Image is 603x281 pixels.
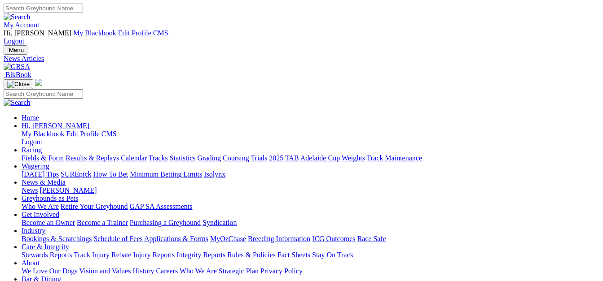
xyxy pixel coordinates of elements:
a: Rules & Policies [227,251,276,259]
input: Search [4,4,83,13]
span: Hi, [PERSON_NAME] [22,122,89,130]
a: Stay On Track [312,251,353,259]
a: Home [22,114,39,121]
a: Racing [22,146,42,154]
a: Statistics [170,154,196,162]
a: Applications & Forms [144,235,208,242]
a: Vision and Values [79,267,131,275]
a: News [22,186,38,194]
a: My Blackbook [22,130,65,138]
img: Close [7,81,30,88]
input: Search [4,89,83,99]
a: News Articles [4,55,599,63]
a: Strategic Plan [219,267,259,275]
a: Edit Profile [66,130,100,138]
a: Fields & Form [22,154,64,162]
a: Greyhounds as Pets [22,195,78,202]
a: Edit Profile [118,29,151,37]
img: Search [4,13,31,21]
a: Race Safe [357,235,386,242]
a: Calendar [121,154,147,162]
button: Toggle navigation [4,79,33,89]
a: Who We Are [22,203,59,210]
a: ICG Outcomes [312,235,355,242]
a: Become a Trainer [77,219,128,226]
a: Grading [198,154,221,162]
a: Track Injury Rebate [74,251,131,259]
a: Become an Owner [22,219,75,226]
a: We Love Our Dogs [22,267,77,275]
a: Trials [251,154,267,162]
span: BlkBook [5,71,31,78]
a: Privacy Policy [260,267,303,275]
a: Syndication [202,219,237,226]
a: Retire Your Greyhound [61,203,128,210]
a: CMS [153,29,168,37]
a: BlkBook [4,71,31,78]
div: Care & Integrity [22,251,599,259]
div: My Account [4,29,599,45]
a: SUREpick [61,170,91,178]
div: About [22,267,599,275]
a: Injury Reports [133,251,175,259]
img: logo-grsa-white.png [35,79,42,86]
a: [PERSON_NAME] [40,186,97,194]
div: News & Media [22,186,599,195]
a: Weights [342,154,365,162]
a: Stewards Reports [22,251,72,259]
a: 2025 TAB Adelaide Cup [269,154,340,162]
a: Careers [156,267,178,275]
div: Industry [22,235,599,243]
a: Wagering [22,162,49,170]
a: GAP SA Assessments [130,203,193,210]
a: [DATE] Tips [22,170,59,178]
a: Schedule of Fees [93,235,142,242]
a: Logout [4,37,24,45]
a: Industry [22,227,45,234]
a: Breeding Information [248,235,310,242]
button: Toggle navigation [4,45,27,55]
a: Purchasing a Greyhound [130,219,201,226]
a: Bookings & Scratchings [22,235,92,242]
img: GRSA [4,63,30,71]
a: Isolynx [204,170,225,178]
span: Menu [9,47,24,53]
a: Tracks [149,154,168,162]
a: History [132,267,154,275]
a: Minimum Betting Limits [130,170,202,178]
div: Racing [22,154,599,162]
a: CMS [101,130,117,138]
div: Wagering [22,170,599,178]
a: MyOzChase [210,235,246,242]
a: Logout [22,138,42,146]
span: Hi, [PERSON_NAME] [4,29,71,37]
a: Integrity Reports [176,251,225,259]
a: How To Bet [93,170,128,178]
img: Search [4,99,31,107]
a: Fact Sheets [277,251,310,259]
a: Coursing [223,154,249,162]
div: Greyhounds as Pets [22,203,599,211]
a: Track Maintenance [367,154,422,162]
a: Who We Are [180,267,217,275]
a: My Blackbook [73,29,116,37]
a: Care & Integrity [22,243,69,251]
a: My Account [4,21,40,29]
a: About [22,259,40,267]
a: Get Involved [22,211,59,218]
div: Get Involved [22,219,599,227]
a: News & Media [22,178,66,186]
div: Hi, [PERSON_NAME] [22,130,599,146]
a: Hi, [PERSON_NAME] [22,122,91,130]
a: Results & Replays [66,154,119,162]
